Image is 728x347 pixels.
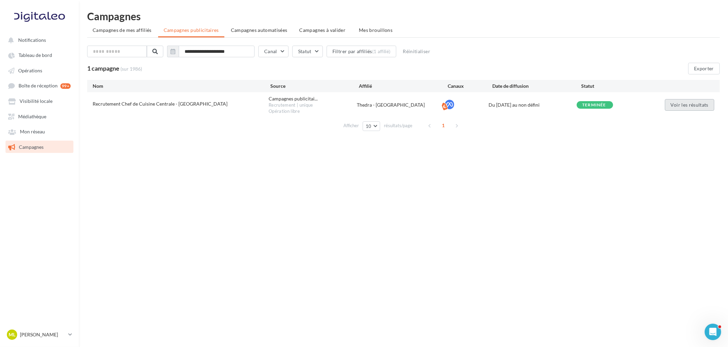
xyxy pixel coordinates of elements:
a: Tableau de bord [4,49,75,61]
span: Boîte de réception [19,83,58,89]
span: Opérations [18,68,42,73]
div: terminée [582,103,606,107]
span: 10 [366,123,372,129]
span: Campagnes publicitai... [269,95,318,102]
div: Date de diffusion [492,83,581,89]
span: Afficher [343,122,359,129]
div: 99+ [60,83,71,89]
button: Voir les résultats [665,99,714,111]
span: Mon réseau [20,129,45,135]
button: Exporter [688,63,720,74]
div: Recrutement | unique [269,102,357,108]
iframe: Intercom live chat [705,324,721,340]
a: ML [PERSON_NAME] [5,328,73,341]
button: Réinitialiser [400,47,433,56]
a: Opérations [4,64,75,76]
span: 1 [438,120,449,131]
div: Canaux [448,83,492,89]
span: Mes brouillons [359,27,392,33]
div: Nom [93,83,270,89]
a: Médiathèque [4,110,75,122]
button: Statut [292,46,323,57]
a: Visibilité locale [4,95,75,107]
div: Statut [581,83,670,89]
span: Médiathèque [18,113,46,119]
span: Campagnes automatisées [231,27,287,33]
div: Du [DATE] au non défini [489,101,577,108]
span: Visibilité locale [20,98,52,104]
h1: Campagnes [87,11,720,21]
a: Mon réseau [4,125,75,137]
button: Filtrer par affiliés(1 affilié) [327,46,397,57]
span: Tableau de bord [19,52,52,58]
div: Thedra - [GEOGRAPHIC_DATA] [357,101,445,108]
span: Notifications [18,37,46,43]
div: Source [270,83,359,89]
button: Notifications [4,34,72,46]
a: Boîte de réception 99+ [4,79,75,92]
p: [PERSON_NAME] [20,331,66,338]
button: Canal [258,46,289,57]
span: Campagnes de mes affiliés [93,27,152,33]
div: (1 affilié) [372,49,391,54]
span: ML [9,331,15,338]
span: Recrutement Chef de Cuisine Centrale - Aveyron [93,101,227,107]
a: Campagnes [4,141,75,153]
span: (sur 1986) [120,66,142,72]
div: Affilié [359,83,448,89]
span: Campagnes à valider [300,27,346,34]
span: Campagnes [19,144,44,150]
span: 1 campagne [87,64,119,72]
span: résultats/page [384,122,412,129]
button: 10 [363,121,380,131]
div: Opération libre [269,108,357,115]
